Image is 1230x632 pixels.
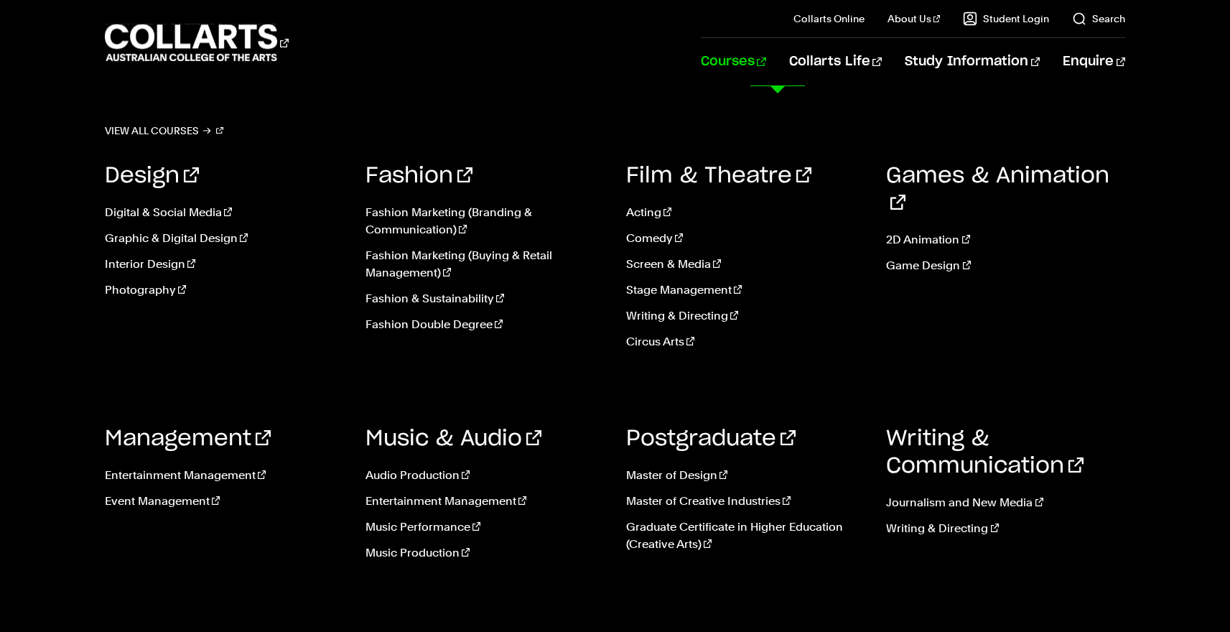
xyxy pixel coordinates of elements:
a: About Us [887,11,941,26]
a: Digital & Social Media [105,204,344,221]
a: Fashion Marketing (Branding & Communication) [365,204,605,238]
a: Search [1072,11,1125,26]
a: Study Information [905,38,1040,85]
a: Journalism and New Media [886,494,1125,511]
a: Music & Audio [365,428,541,450]
a: Game Design [886,257,1125,274]
a: Acting [626,204,865,221]
a: Music Production [365,544,605,562]
a: Courses [701,38,766,85]
a: Event Management [105,493,344,510]
a: Interior Design [105,256,344,273]
a: Fashion & Sustainability [365,290,605,307]
a: Writing & Directing [626,307,865,325]
a: Fashion Double Degree [365,316,605,333]
div: Go to homepage [105,22,289,63]
a: Fashion Marketing (Buying & Retail Management) [365,247,605,282]
a: Comedy [626,230,865,247]
a: Photography [105,282,344,299]
a: Student Login [963,11,1049,26]
a: Circus Arts [626,333,865,350]
a: Postgraduate [626,428,796,450]
a: Film & Theatre [626,165,811,187]
a: Collarts Life [789,38,882,85]
a: Collarts Online [793,11,865,26]
a: Master of Creative Industries [626,493,865,510]
a: Graphic & Digital Design [105,230,344,247]
a: Stage Management [626,282,865,299]
a: Master of Design [626,467,865,484]
a: Screen & Media [626,256,865,273]
a: Enquire [1063,38,1125,85]
a: Management [105,428,271,450]
a: Entertainment Management [365,493,605,510]
a: Graduate Certificate in Higher Education (Creative Arts) [626,519,865,553]
a: 2D Animation [886,231,1125,248]
a: Writing & Directing [886,520,1125,537]
a: Audio Production [365,467,605,484]
a: Writing & Communication [886,428,1084,477]
a: Music Performance [365,519,605,536]
a: Entertainment Management [105,467,344,484]
a: Fashion [365,165,472,187]
a: View all courses [105,121,224,141]
a: Games & Animation [886,165,1109,214]
a: Design [105,165,199,187]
